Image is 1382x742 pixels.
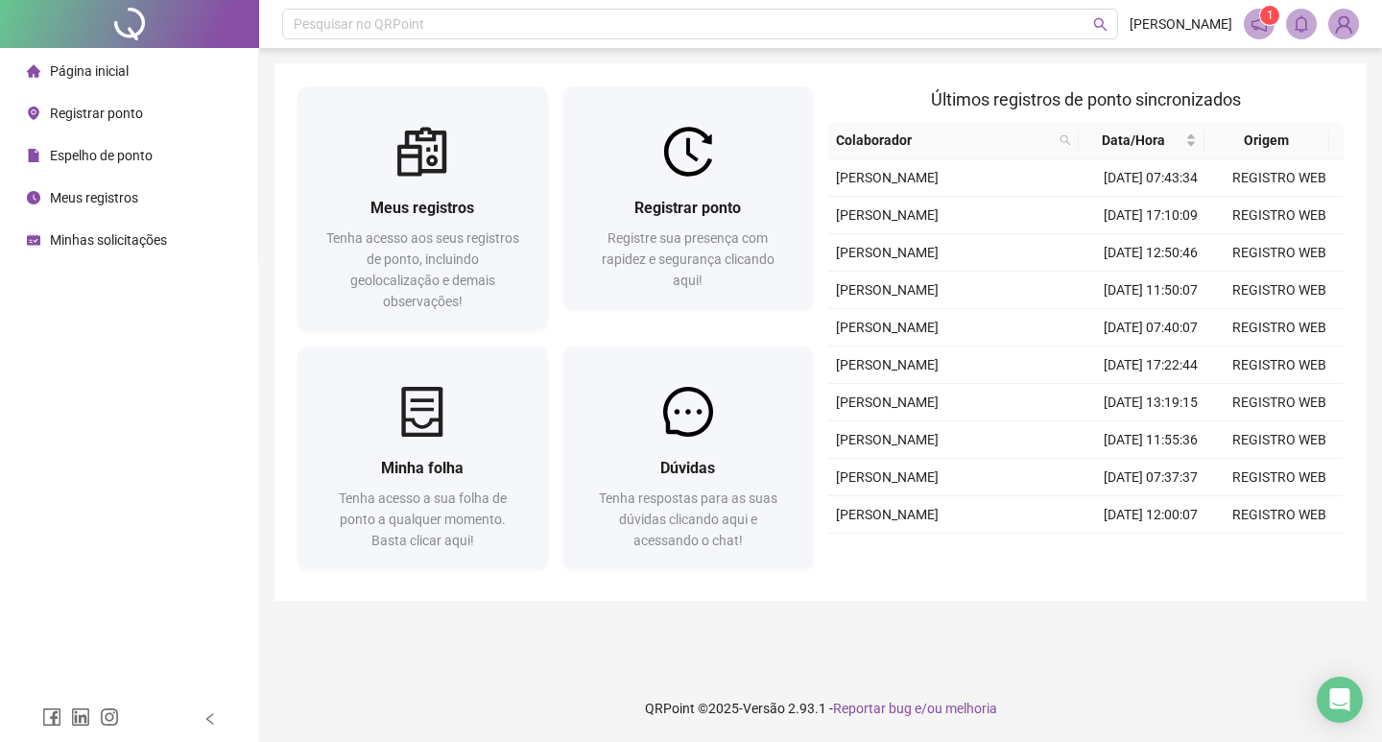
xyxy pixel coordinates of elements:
span: instagram [100,707,119,727]
span: linkedin [71,707,90,727]
span: Colaborador [836,130,1052,151]
span: schedule [27,233,40,247]
span: Reportar bug e/ou melhoria [833,701,997,716]
span: Minha folha [381,459,464,477]
span: Registrar ponto [634,199,741,217]
a: Minha folhaTenha acesso a sua folha de ponto a qualquer momento. Basta clicar aqui! [298,347,548,570]
span: [PERSON_NAME] [1130,13,1232,35]
td: REGISTRO WEB [1215,496,1344,534]
span: Minhas solicitações [50,232,167,248]
a: Meus registrosTenha acesso aos seus registros de ponto, incluindo geolocalização e demais observa... [298,86,548,331]
img: 84422 [1329,10,1358,38]
span: search [1093,17,1108,32]
td: [DATE] 11:55:36 [1086,421,1215,459]
td: REGISTRO WEB [1215,159,1344,197]
td: REGISTRO WEB [1215,459,1344,496]
span: file [27,149,40,162]
span: 1 [1267,9,1274,22]
td: [DATE] 12:00:07 [1086,496,1215,534]
span: Registre sua presença com rapidez e segurança clicando aqui! [602,230,774,288]
td: [DATE] 17:22:44 [1086,347,1215,384]
td: REGISTRO WEB [1215,234,1344,272]
td: [DATE] 17:10:09 [1086,197,1215,234]
span: [PERSON_NAME] [836,432,939,447]
td: REGISTRO WEB [1215,347,1344,384]
th: Origem [1204,122,1330,159]
span: clock-circle [27,191,40,204]
td: REGISTRO WEB [1215,384,1344,421]
span: [PERSON_NAME] [836,245,939,260]
span: Espelho de ponto [50,148,153,163]
span: home [27,64,40,78]
span: [PERSON_NAME] [836,395,939,410]
span: [PERSON_NAME] [836,469,939,485]
td: REGISTRO WEB [1215,272,1344,309]
span: notification [1251,15,1268,33]
td: [DATE] 07:37:37 [1086,459,1215,496]
td: [DATE] 12:50:46 [1086,234,1215,272]
td: [DATE] 07:40:07 [1086,309,1215,347]
span: [PERSON_NAME] [836,282,939,298]
span: [PERSON_NAME] [836,320,939,335]
sup: 1 [1260,6,1279,25]
span: [PERSON_NAME] [836,507,939,522]
span: Página inicial [50,63,129,79]
td: REGISTRO WEB [1215,534,1344,571]
span: left [203,712,217,726]
td: REGISTRO WEB [1215,309,1344,347]
span: facebook [42,707,61,727]
div: Open Intercom Messenger [1317,677,1363,723]
td: [DATE] 07:43:34 [1086,159,1215,197]
span: environment [27,107,40,120]
span: [PERSON_NAME] [836,357,939,372]
span: [PERSON_NAME] [836,207,939,223]
th: Data/Hora [1079,122,1204,159]
span: Versão [743,701,785,716]
span: search [1056,126,1075,155]
span: Tenha acesso a sua folha de ponto a qualquer momento. Basta clicar aqui! [339,491,507,548]
span: Meus registros [50,190,138,205]
span: Data/Hora [1086,130,1181,151]
span: [PERSON_NAME] [836,170,939,185]
span: Últimos registros de ponto sincronizados [931,89,1241,109]
footer: QRPoint © 2025 - 2.93.1 - [259,675,1382,742]
td: [DATE] 07:40:09 [1086,534,1215,571]
span: Registrar ponto [50,106,143,121]
td: [DATE] 13:19:15 [1086,384,1215,421]
td: [DATE] 11:50:07 [1086,272,1215,309]
span: Tenha acesso aos seus registros de ponto, incluindo geolocalização e demais observações! [326,230,519,309]
a: Registrar pontoRegistre sua presença com rapidez e segurança clicando aqui! [563,86,814,310]
span: Tenha respostas para as suas dúvidas clicando aqui e acessando o chat! [599,491,777,548]
a: DúvidasTenha respostas para as suas dúvidas clicando aqui e acessando o chat! [563,347,814,570]
span: search [1060,134,1071,146]
span: Dúvidas [660,459,715,477]
td: REGISTRO WEB [1215,421,1344,459]
span: Meus registros [370,199,474,217]
span: bell [1293,15,1310,33]
td: REGISTRO WEB [1215,197,1344,234]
